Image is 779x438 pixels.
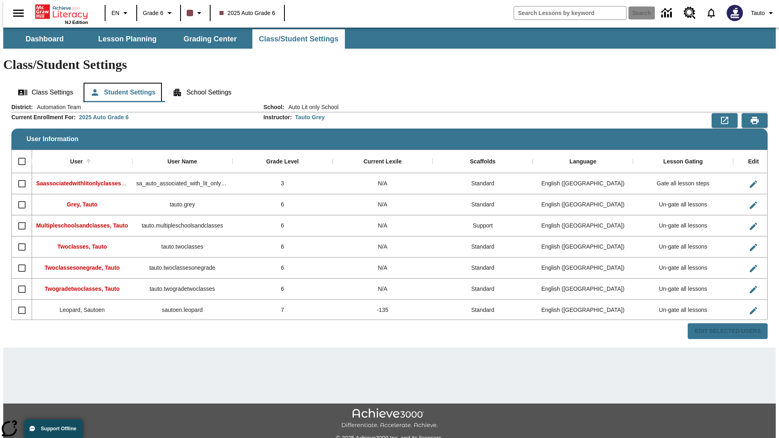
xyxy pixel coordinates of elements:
button: Export to CSV [712,113,738,128]
span: Tauto [751,9,765,17]
div: Un-gate all lessons [633,279,733,300]
div: 6 [232,236,333,258]
div: sautoen.leopard [132,300,232,321]
div: Scaffolds [470,158,495,165]
div: Support [433,215,533,236]
div: Edit [748,158,759,165]
span: NJ Edition [65,20,88,25]
div: tauto.multipleschoolsandclasses [132,215,232,236]
button: Print Preview [742,113,768,128]
span: Support Offline [41,426,76,432]
a: Data Center [656,2,679,24]
div: N/A [333,236,433,258]
button: Edit User [745,260,762,277]
button: Student Settings [84,83,162,102]
button: Select a new avatar [722,2,748,24]
div: 6 [232,215,333,236]
button: Edit User [745,197,762,213]
div: Standard [433,279,533,300]
a: Home [35,4,88,20]
button: Support Offline [24,419,83,438]
button: Edit User [745,239,762,255]
div: tauto.twoclassesonegrade [132,258,232,279]
div: 7 [232,300,333,321]
span: Grey, Tauto [67,201,98,208]
a: Resource Center, Will open in new tab [679,2,701,24]
button: Edit User [745,176,762,192]
span: Grade 6 [143,9,164,17]
div: Standard [433,173,533,194]
span: Twoclasses, Tauto [57,243,107,250]
div: Lesson Gating [663,158,703,165]
button: Open side menu [6,1,30,25]
button: Grading Center [170,29,251,49]
div: Un-gate all lessons [633,194,733,215]
div: English (US) [533,215,633,236]
div: Un-gate all lessons [633,236,733,258]
div: English (US) [533,258,633,279]
img: Achieve3000 Differentiate Accelerate Achieve [341,408,438,429]
div: Standard [433,194,533,215]
div: Gate all lesson steps [633,173,733,194]
div: 6 [232,279,333,300]
button: Language: EN, Select a language [108,6,134,20]
button: Edit User [745,303,762,319]
div: SubNavbar [3,29,346,49]
div: tauto.twoclasses [132,236,232,258]
button: Profile/Settings [748,6,779,20]
span: 2025 Auto Grade 6 [219,9,275,17]
div: 3 [232,173,333,194]
div: User [70,158,83,165]
span: Auto Lit only School [284,103,339,111]
div: Current Lexile [364,158,402,165]
div: English (US) [533,279,633,300]
div: English (US) [533,300,633,321]
div: Standard [433,236,533,258]
span: Twoclassesonegrade, Tauto [45,264,120,271]
div: Standard [433,258,533,279]
div: sa_auto_associated_with_lit_only_classes [132,173,232,194]
button: Class color is dark brown. Change class color [183,6,207,20]
button: Class Settings [11,83,80,102]
div: Un-gate all lessons [633,215,733,236]
div: N/A [333,215,433,236]
div: Standard [433,300,533,321]
span: Saassociatedwithlitonlyclasses, Saassociatedwithlitonlyclasses [36,180,209,187]
div: N/A [333,279,433,300]
div: English (US) [533,194,633,215]
div: 6 [232,194,333,215]
img: Avatar [727,5,743,21]
h2: Current Enrollment For : [11,114,76,121]
input: search field [514,6,626,19]
button: Class/Student Settings [252,29,345,49]
h2: District : [11,104,33,111]
div: Language [570,158,596,165]
div: English (US) [533,236,633,258]
h2: School : [263,104,284,111]
div: Tauto Grey [295,113,325,121]
button: Edit User [745,218,762,234]
button: School Settings [166,83,238,102]
span: Leopard, Sautoen [60,307,105,313]
button: Lesson Planning [87,29,168,49]
span: EN [112,9,119,17]
span: Multipleschoolsandclasses, Tauto [36,222,128,229]
h1: Class/Student Settings [3,57,776,72]
span: User Information [26,135,78,143]
div: User Name [168,158,197,165]
div: tauto.grey [132,194,232,215]
button: Edit User [745,281,762,298]
div: Un-gate all lessons [633,258,733,279]
span: Automation Team [33,103,81,111]
button: Dashboard [4,29,85,49]
div: N/A [333,258,433,279]
h2: Instructor : [263,114,292,121]
div: 6 [232,258,333,279]
div: tauto.twogradetwoclasses [132,279,232,300]
div: Grade Level [266,158,299,165]
div: -135 [333,300,433,321]
button: Grade: Grade 6, Select a grade [140,6,178,20]
div: Class/Student Settings [11,83,768,102]
div: Un-gate all lessons [633,300,733,321]
div: N/A [333,173,433,194]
